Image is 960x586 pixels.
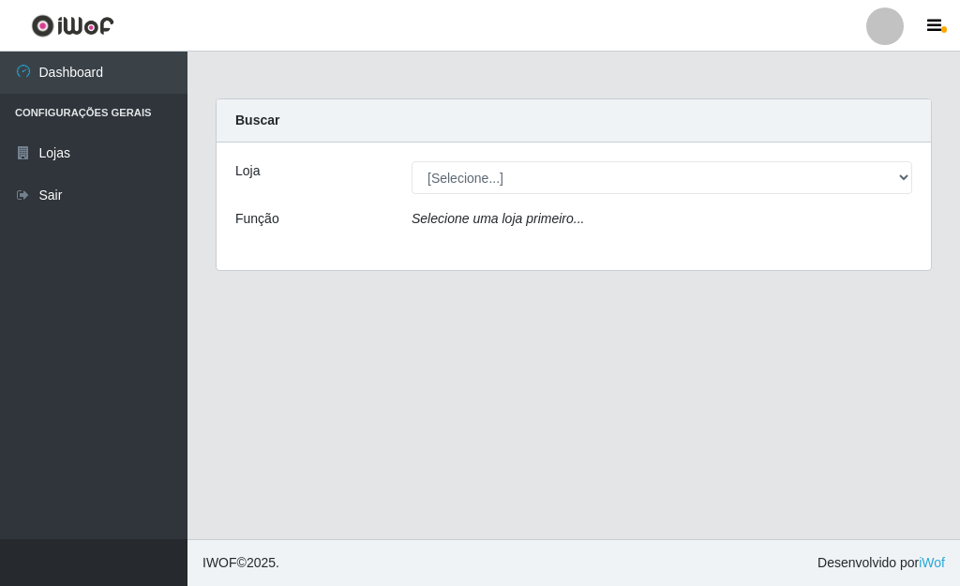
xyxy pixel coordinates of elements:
img: CoreUI Logo [31,14,114,38]
span: IWOF [202,555,237,570]
label: Função [235,209,279,229]
label: Loja [235,161,260,181]
i: Selecione uma loja primeiro... [412,211,584,226]
span: Desenvolvido por [817,553,945,573]
strong: Buscar [235,113,279,128]
a: iWof [919,555,945,570]
span: © 2025 . [202,553,279,573]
